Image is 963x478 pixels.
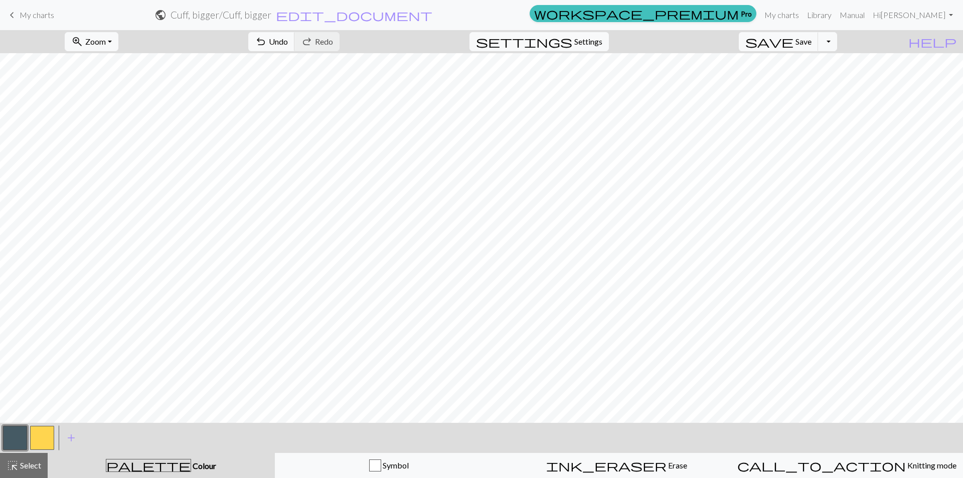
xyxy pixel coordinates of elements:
span: ink_eraser [546,458,667,472]
span: Settings [574,36,602,48]
a: My charts [760,5,803,25]
span: Zoom [85,37,106,46]
span: keyboard_arrow_left [6,8,18,22]
a: My charts [6,7,54,24]
span: add [65,431,77,445]
span: settings [476,35,572,49]
button: Knitting mode [731,453,963,478]
button: Symbol [275,453,503,478]
button: Zoom [65,32,118,51]
span: highlight_alt [7,458,19,472]
button: Erase [503,453,731,478]
i: Settings [476,36,572,48]
a: Hi[PERSON_NAME] [869,5,957,25]
button: SettingsSettings [469,32,609,51]
a: Library [803,5,836,25]
span: Symbol [381,460,409,470]
span: Save [795,37,812,46]
span: Knitting mode [906,460,956,470]
a: Pro [530,5,756,22]
span: call_to_action [737,458,906,472]
span: palette [106,458,191,472]
span: Select [19,460,41,470]
button: Colour [48,453,275,478]
span: edit_document [276,8,432,22]
span: save [745,35,793,49]
button: Undo [248,32,295,51]
span: My charts [20,10,54,20]
span: public [154,8,167,22]
span: Erase [667,460,687,470]
a: Manual [836,5,869,25]
span: workspace_premium [534,7,739,21]
span: Undo [269,37,288,46]
button: Save [739,32,819,51]
span: Colour [191,461,216,470]
h2: Cuff, bigger / Cuff, bigger [171,9,271,21]
span: undo [255,35,267,49]
span: zoom_in [71,35,83,49]
span: help [908,35,956,49]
